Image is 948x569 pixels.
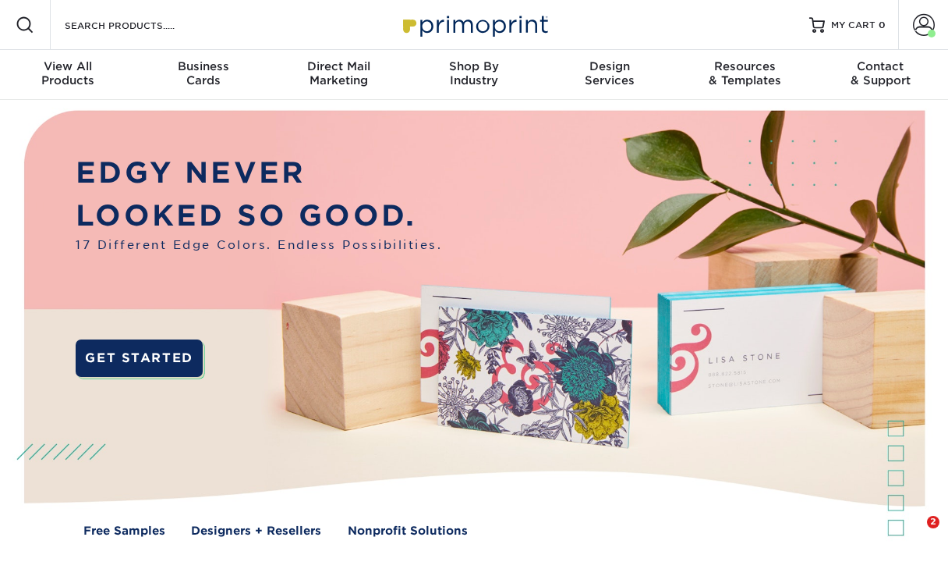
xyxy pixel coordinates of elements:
a: BusinessCards [136,50,271,100]
span: Design [542,59,677,73]
a: Direct MailMarketing [271,50,406,100]
p: LOOKED SO GOOD. [76,194,442,237]
span: MY CART [831,19,875,32]
span: Contact [812,59,948,73]
a: Resources& Templates [677,50,813,100]
div: Marketing [271,59,406,87]
input: SEARCH PRODUCTS..... [63,16,215,34]
p: EDGY NEVER [76,151,442,194]
div: & Templates [677,59,813,87]
span: 17 Different Edge Colors. Endless Possibilities. [76,237,442,254]
span: 2 [927,516,939,528]
div: Cards [136,59,271,87]
span: Direct Mail [271,59,406,73]
span: Business [136,59,271,73]
div: & Support [812,59,948,87]
a: Shop ByIndustry [406,50,542,100]
span: Resources [677,59,813,73]
iframe: Intercom live chat [895,516,932,553]
div: Industry [406,59,542,87]
span: 0 [879,20,886,30]
img: Primoprint [396,8,552,41]
span: Shop By [406,59,542,73]
a: Contact& Support [812,50,948,100]
a: GET STARTED [76,340,203,377]
a: DesignServices [542,50,677,100]
div: Services [542,59,677,87]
